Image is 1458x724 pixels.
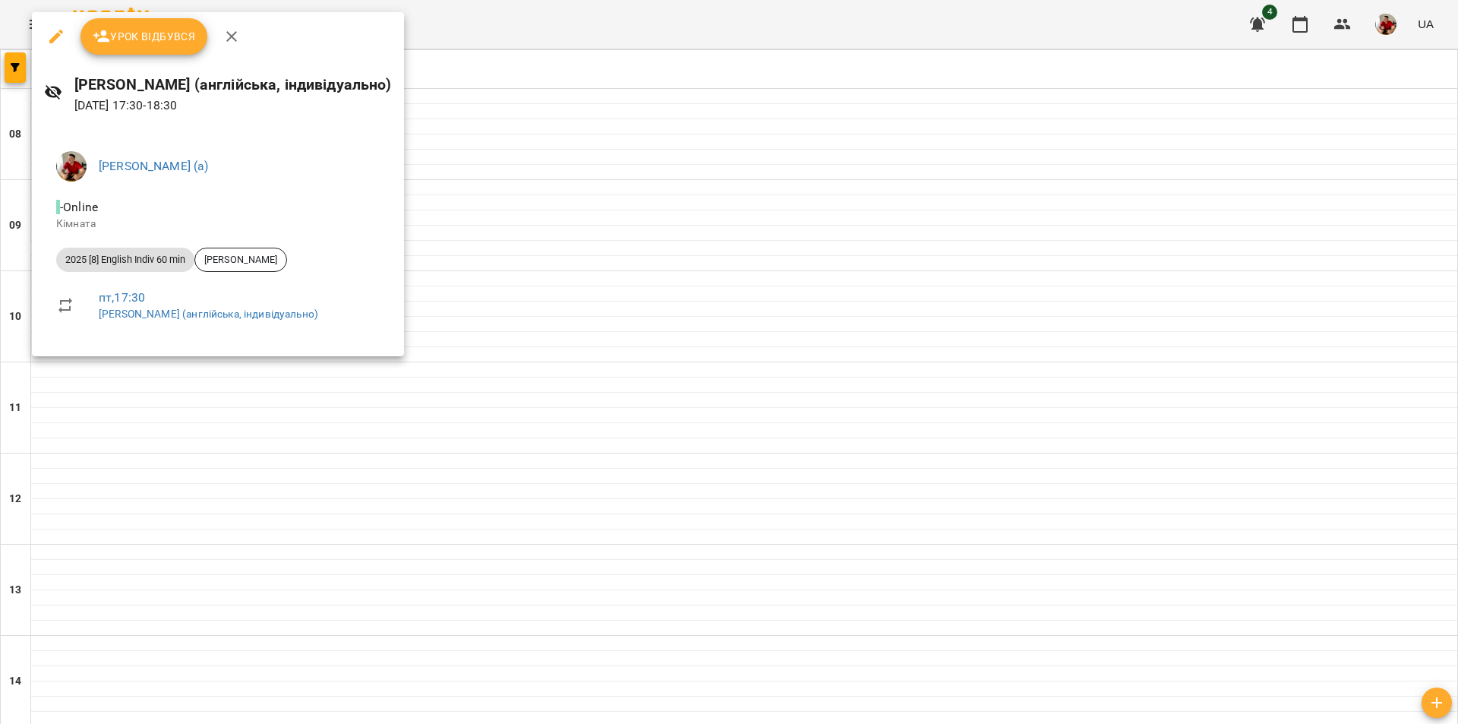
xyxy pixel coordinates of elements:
a: пт , 17:30 [99,290,145,305]
div: [PERSON_NAME] [194,248,287,272]
span: 2025 [8] English Indiv 60 min [56,253,194,267]
span: - Online [56,200,101,214]
p: [DATE] 17:30 - 18:30 [74,96,392,115]
img: 2f467ba34f6bcc94da8486c15015e9d3.jpg [56,151,87,182]
span: [PERSON_NAME] [195,253,286,267]
a: [PERSON_NAME] (а) [99,159,209,173]
h6: [PERSON_NAME] (англійська, індивідуально) [74,73,392,96]
span: Урок відбувся [93,27,196,46]
p: Кімната [56,217,380,232]
button: Урок відбувся [80,18,208,55]
a: [PERSON_NAME] (англійська, індивідуально) [99,308,318,320]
